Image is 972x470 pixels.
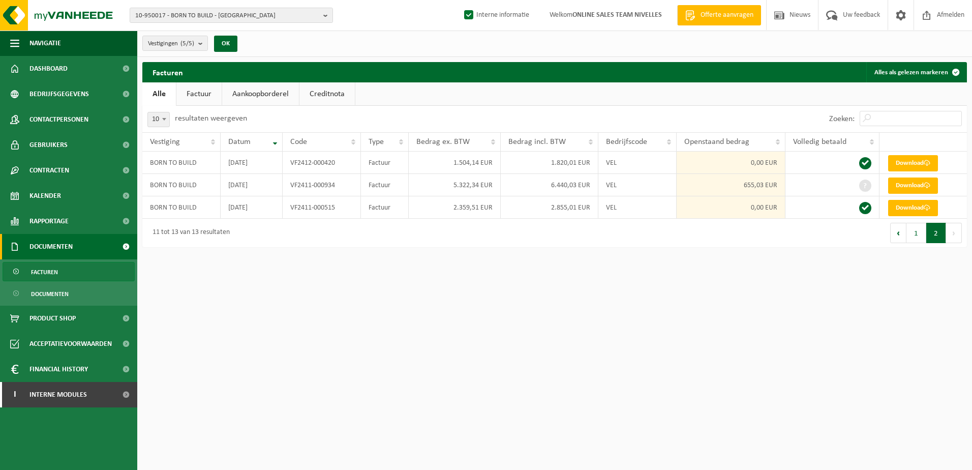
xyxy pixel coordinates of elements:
[221,152,283,174] td: [DATE]
[283,174,360,196] td: VF2411-000934
[3,284,135,303] a: Documenten
[3,262,135,281] a: Facturen
[150,138,180,146] span: Vestiging
[221,174,283,196] td: [DATE]
[409,152,501,174] td: 1.504,14 EUR
[793,138,846,146] span: Volledig betaald
[148,36,194,51] span: Vestigingen
[698,10,756,20] span: Offerte aanvragen
[598,152,677,174] td: VEL
[508,138,566,146] span: Bedrag incl. BTW
[888,200,938,216] a: Download
[148,112,169,127] span: 10
[361,196,409,219] td: Factuur
[361,174,409,196] td: Factuur
[677,5,761,25] a: Offerte aanvragen
[29,31,61,56] span: Navigatie
[888,178,938,194] a: Download
[176,82,222,106] a: Factuur
[677,152,785,174] td: 0,00 EUR
[926,223,946,243] button: 2
[29,331,112,357] span: Acceptatievoorwaarden
[142,82,176,106] a: Alle
[283,152,360,174] td: VF2412-000420
[409,196,501,219] td: 2.359,51 EUR
[677,196,785,219] td: 0,00 EUR
[142,152,221,174] td: BORN TO BUILD
[29,382,87,407] span: Interne modules
[29,357,88,382] span: Financial History
[214,36,237,52] button: OK
[222,82,299,106] a: Aankoopborderel
[135,8,319,23] span: 10-950017 - BORN TO BUILD - [GEOGRAPHIC_DATA]
[29,81,89,107] span: Bedrijfsgegevens
[416,138,470,146] span: Bedrag ex. BTW
[946,223,962,243] button: Next
[501,196,598,219] td: 2.855,01 EUR
[290,138,307,146] span: Code
[142,196,221,219] td: BORN TO BUILD
[31,262,58,282] span: Facturen
[409,174,501,196] td: 5.322,34 EUR
[888,155,938,171] a: Download
[29,132,68,158] span: Gebruikers
[684,138,749,146] span: Openstaand bedrag
[142,36,208,51] button: Vestigingen(5/5)
[180,40,194,47] count: (5/5)
[369,138,384,146] span: Type
[10,382,19,407] span: I
[29,306,76,331] span: Product Shop
[29,56,68,81] span: Dashboard
[130,8,333,23] button: 10-950017 - BORN TO BUILD - [GEOGRAPHIC_DATA]
[598,174,677,196] td: VEL
[29,183,61,209] span: Kalender
[142,62,193,82] h2: Facturen
[147,112,170,127] span: 10
[228,138,251,146] span: Datum
[299,82,355,106] a: Creditnota
[175,114,247,123] label: resultaten weergeven
[598,196,677,219] td: VEL
[361,152,409,174] td: Factuur
[462,8,529,23] label: Interne informatie
[501,174,598,196] td: 6.440,03 EUR
[147,224,230,242] div: 11 tot 13 van 13 resultaten
[677,174,785,196] td: 655,03 EUR
[31,284,69,304] span: Documenten
[29,234,73,259] span: Documenten
[29,209,69,234] span: Rapportage
[29,107,88,132] span: Contactpersonen
[906,223,926,243] button: 1
[572,11,662,19] strong: ONLINE SALES TEAM NIVELLES
[866,62,966,82] button: Alles als gelezen markeren
[142,174,221,196] td: BORN TO BUILD
[221,196,283,219] td: [DATE]
[29,158,69,183] span: Contracten
[283,196,360,219] td: VF2411-000515
[829,115,855,123] label: Zoeken:
[890,223,906,243] button: Previous
[606,138,647,146] span: Bedrijfscode
[501,152,598,174] td: 1.820,01 EUR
